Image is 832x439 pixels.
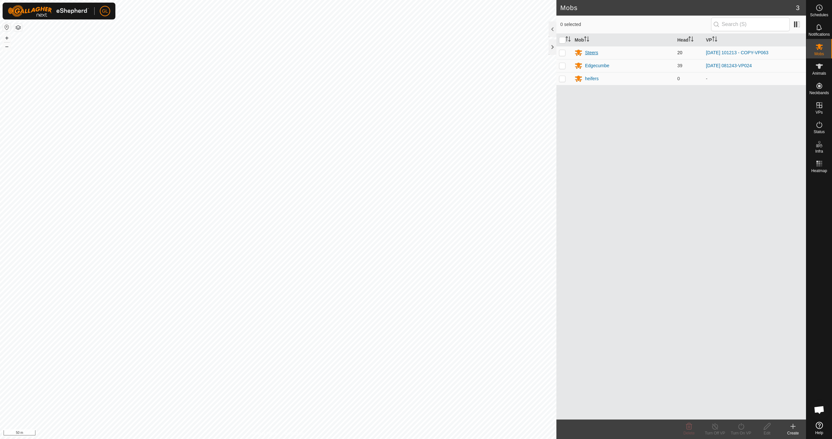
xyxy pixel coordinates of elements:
[285,431,304,436] a: Contact Us
[585,62,609,69] div: Edgecumbe
[560,4,796,12] h2: Mobs
[711,18,790,31] input: Search (S)
[754,430,780,436] div: Edit
[572,34,675,46] th: Mob
[14,24,22,31] button: Map Layers
[780,430,806,436] div: Create
[585,49,598,56] div: Steers
[560,21,711,28] span: 0 selected
[584,37,589,43] p-sorticon: Activate to sort
[812,71,826,75] span: Animals
[809,32,830,36] span: Notifications
[814,52,824,56] span: Mobs
[703,34,806,46] th: VP
[677,50,682,55] span: 20
[683,431,695,435] span: Delete
[815,149,823,153] span: Infra
[706,50,768,55] a: [DATE] 101213 - COPY-VP063
[806,419,832,437] a: Help
[677,63,682,68] span: 39
[585,75,599,82] div: heifers
[3,43,11,50] button: –
[675,34,703,46] th: Head
[810,400,829,420] div: Open chat
[8,5,89,17] img: Gallagher Logo
[253,431,277,436] a: Privacy Policy
[565,37,571,43] p-sorticon: Activate to sort
[815,431,823,435] span: Help
[728,430,754,436] div: Turn On VP
[3,23,11,31] button: Reset Map
[813,130,825,134] span: Status
[809,91,829,95] span: Neckbands
[677,76,680,81] span: 0
[796,3,799,13] span: 3
[712,37,717,43] p-sorticon: Activate to sort
[810,13,828,17] span: Schedules
[815,110,823,114] span: VPs
[811,169,827,173] span: Heatmap
[703,72,806,85] td: -
[102,8,108,15] span: GL
[706,63,752,68] a: [DATE] 081243-VP024
[688,37,694,43] p-sorticon: Activate to sort
[702,430,728,436] div: Turn Off VP
[3,34,11,42] button: +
